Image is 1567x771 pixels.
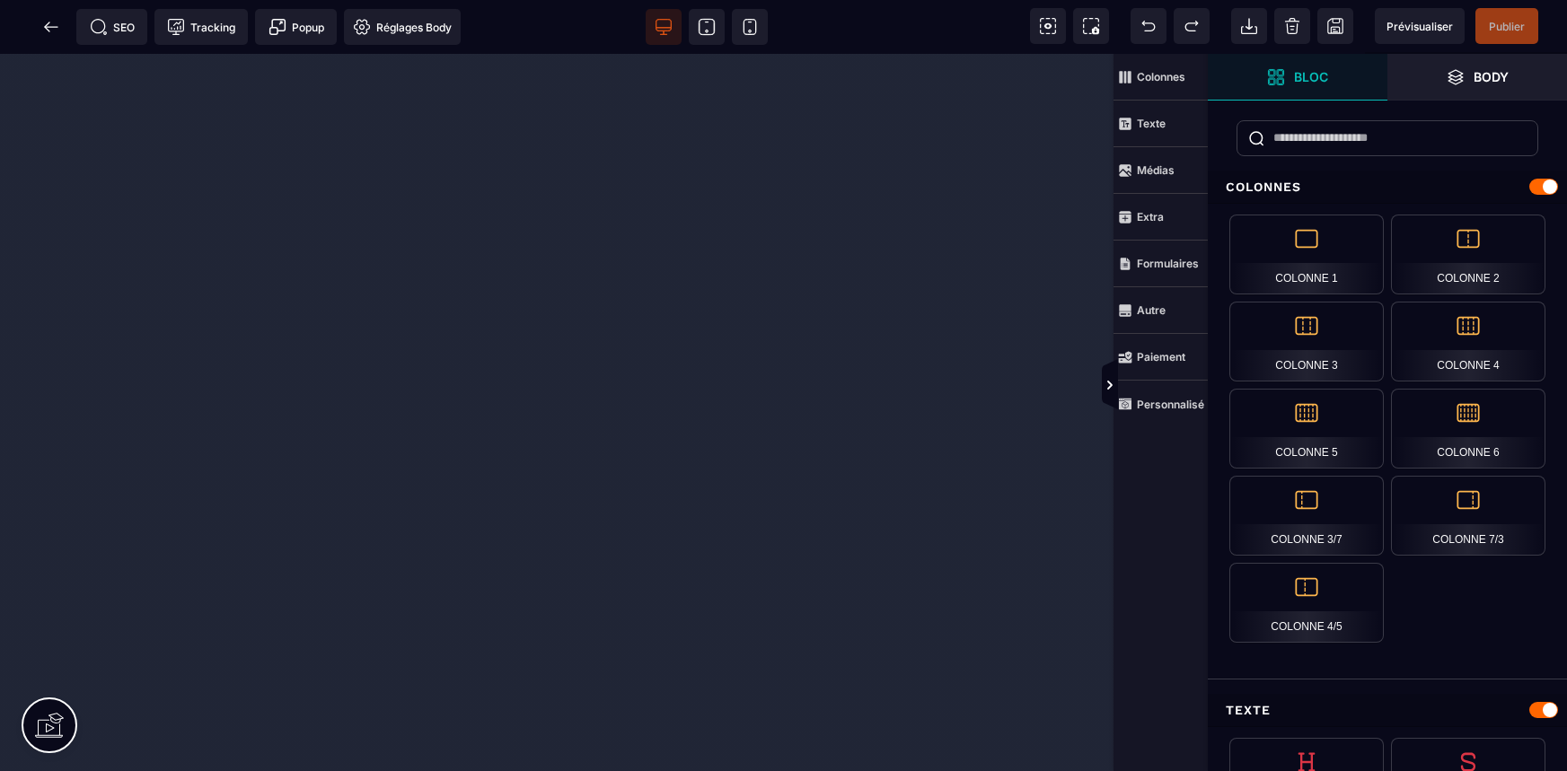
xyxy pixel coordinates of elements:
strong: Texte [1137,117,1166,130]
span: Voir les composants [1030,8,1066,44]
span: Popup [269,18,324,36]
span: Voir mobile [732,9,768,45]
span: Tracking [167,18,235,36]
div: Colonne 2 [1391,215,1545,294]
span: Personnalisé [1114,381,1208,427]
span: Ouvrir les calques [1387,54,1567,101]
span: Extra [1114,194,1208,241]
span: Retour [33,9,69,45]
div: Colonne 3/7 [1229,476,1384,556]
span: Enregistrer [1317,8,1353,44]
div: Colonne 4/5 [1229,563,1384,643]
span: Publier [1489,20,1525,33]
span: Capture d'écran [1073,8,1109,44]
strong: Personnalisé [1137,398,1204,411]
span: Voir bureau [646,9,682,45]
div: Texte [1208,694,1567,727]
span: Formulaires [1114,241,1208,287]
span: Code de suivi [154,9,248,45]
div: Colonne 3 [1229,302,1384,381]
strong: Colonnes [1137,70,1185,83]
span: Enregistrer le contenu [1475,8,1538,44]
strong: Médias [1137,163,1175,177]
span: SEO [90,18,135,36]
div: Colonne 1 [1229,215,1384,294]
span: Médias [1114,147,1208,194]
span: Afficher les vues [1208,359,1226,413]
div: Colonne 6 [1391,389,1545,469]
span: Prévisualiser [1387,20,1453,33]
div: Colonne 5 [1229,389,1384,469]
span: Autre [1114,287,1208,334]
div: Colonne 4 [1391,302,1545,381]
strong: Paiement [1137,350,1185,364]
span: Favicon [344,9,461,45]
span: Texte [1114,101,1208,147]
strong: Body [1474,70,1509,83]
span: Colonnes [1114,54,1208,101]
span: Ouvrir les blocs [1208,54,1387,101]
span: Paiement [1114,334,1208,381]
span: Importer [1231,8,1267,44]
span: Réglages Body [353,18,452,36]
strong: Autre [1137,303,1166,317]
span: Voir tablette [689,9,725,45]
strong: Formulaires [1137,257,1199,270]
strong: Bloc [1294,70,1328,83]
span: Rétablir [1174,8,1210,44]
span: Aperçu [1375,8,1465,44]
span: Métadata SEO [76,9,147,45]
span: Défaire [1131,8,1166,44]
span: Créer une alerte modale [255,9,337,45]
div: Colonne 7/3 [1391,476,1545,556]
span: Nettoyage [1274,8,1310,44]
strong: Extra [1137,210,1164,223]
div: Colonnes [1208,171,1567,204]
